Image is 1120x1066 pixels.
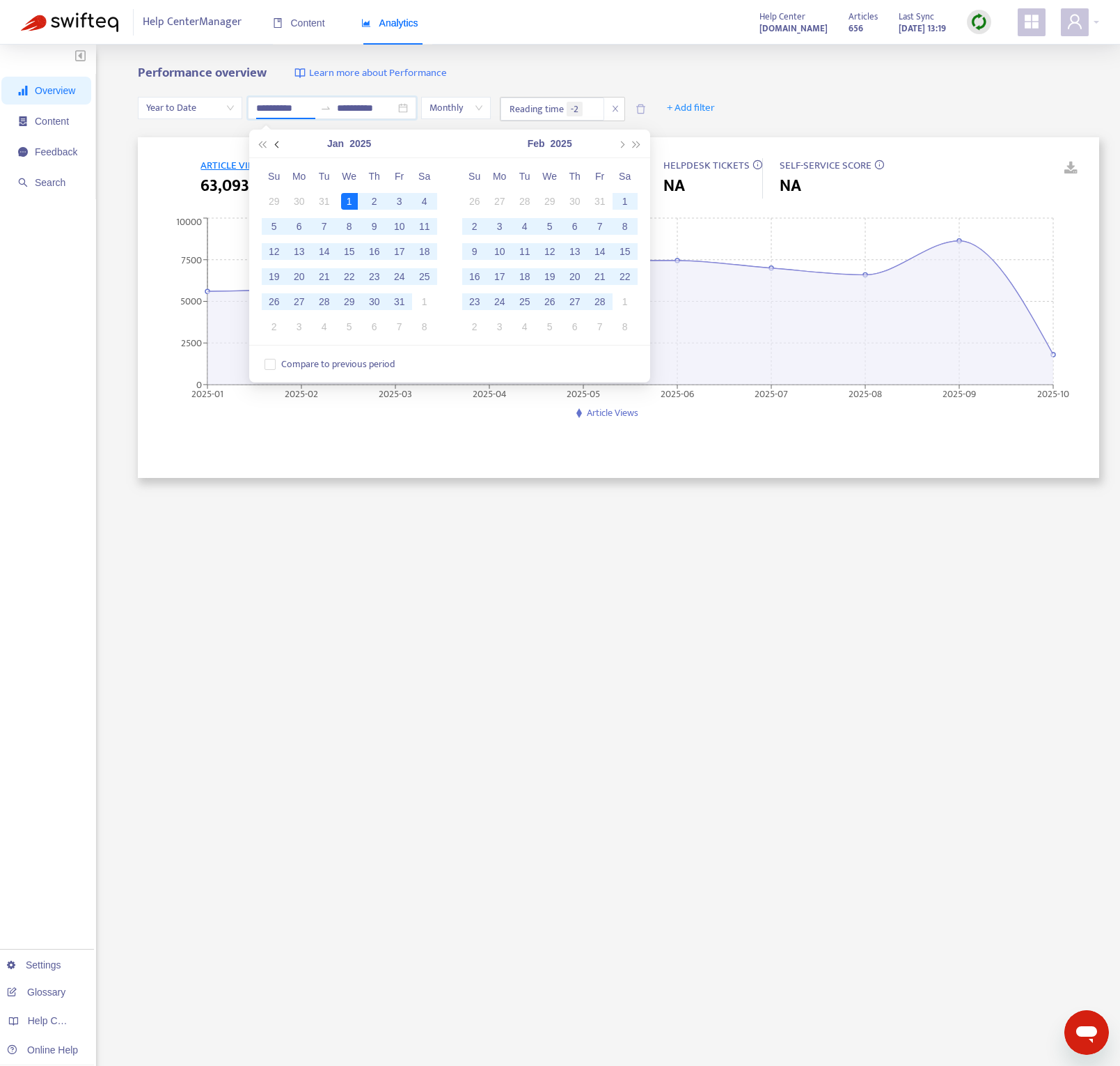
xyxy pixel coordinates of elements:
div: 9 [366,218,383,235]
div: 30 [567,193,583,210]
span: Help Centers [28,1015,85,1026]
div: 12 [266,243,283,260]
div: 29 [266,193,283,210]
td: 2025-01-30 [562,189,587,214]
td: 2025-02-22 [613,264,638,289]
div: 1 [617,193,633,210]
div: 8 [617,318,633,335]
span: Help Center [759,9,805,24]
div: 17 [391,243,408,260]
span: Help Center Manager [143,9,242,36]
td: 2025-02-14 [587,239,613,264]
div: 31 [316,193,333,210]
div: 15 [617,243,633,260]
div: 15 [341,243,358,260]
th: Mo [487,164,512,189]
td: 2025-01-14 [312,239,337,264]
span: NA [780,173,801,199]
div: 4 [516,318,533,335]
div: 26 [466,193,483,210]
td: 2025-01-02 [362,189,387,214]
div: 6 [291,218,308,235]
td: 2024-12-29 [262,189,287,214]
div: 22 [617,268,633,285]
th: Mo [287,164,312,189]
span: Monthly [429,98,482,118]
div: 21 [316,268,333,285]
div: 2 [266,318,283,335]
tspan: 5000 [180,293,202,309]
td: 2025-01-06 [287,214,312,239]
div: 3 [491,318,508,335]
td: 2025-01-21 [312,264,337,289]
tspan: 2025-08 [849,385,882,401]
td: 2025-01-08 [337,214,362,239]
div: 23 [466,293,483,310]
td: 2025-03-06 [562,314,587,339]
div: 19 [266,268,283,285]
tspan: 2025-05 [567,385,600,401]
div: 7 [592,218,608,235]
td: 2025-02-27 [562,289,587,314]
span: Content [273,17,325,29]
td: 2025-01-29 [537,189,562,214]
span: Articles [849,9,878,24]
div: 17 [491,268,508,285]
span: Analytics [361,17,418,29]
div: 4 [316,318,333,335]
td: 2025-02-09 [462,239,487,264]
div: 14 [316,243,333,260]
div: 22 [341,268,358,285]
td: 2025-02-18 [512,264,537,289]
span: swap-right [320,102,331,114]
div: 28 [592,293,608,310]
td: 2025-02-24 [487,289,512,314]
span: ARTICLE VIEWS [200,157,268,174]
th: Th [362,164,387,189]
th: Th [562,164,587,189]
strong: [DOMAIN_NAME] [759,21,828,36]
div: 27 [291,293,308,310]
span: Year to Date [146,98,234,118]
td: 2025-01-31 [587,189,613,214]
span: HELPDESK TICKETS [663,157,750,174]
td: 2025-03-04 [512,314,537,339]
a: Learn more about Performance [294,65,447,82]
td: 2025-01-17 [387,239,412,264]
td: 2025-02-08 [613,214,638,239]
td: 2025-02-05 [537,214,562,239]
td: 2025-03-01 [613,289,638,314]
div: 12 [542,243,558,260]
td: 2025-02-17 [487,264,512,289]
td: 2025-01-15 [337,239,362,264]
td: 2025-01-22 [337,264,362,289]
td: 2025-02-10 [487,239,512,264]
button: Jan [327,130,344,157]
td: 2025-02-26 [537,289,562,314]
td: 2025-01-28 [512,189,537,214]
td: 2025-01-04 [412,189,437,214]
div: 19 [542,268,558,285]
a: Settings [7,959,61,971]
span: SELF-SERVICE SCORE [780,157,871,174]
td: 2025-02-01 [412,289,437,314]
div: 31 [592,193,608,210]
div: 29 [341,293,358,310]
td: 2025-02-13 [562,239,587,264]
div: 27 [491,193,508,210]
td: 2025-02-28 [587,289,613,314]
td: 2025-02-15 [613,239,638,264]
td: 2025-02-11 [512,239,537,264]
td: 2025-01-10 [387,214,412,239]
div: 6 [366,318,383,335]
td: 2025-02-07 [587,214,613,239]
div: 5 [542,318,558,335]
td: 2025-02-04 [312,314,337,339]
div: 21 [592,268,608,285]
div: 13 [567,243,583,260]
a: Glossary [7,987,65,998]
div: 18 [416,243,433,260]
td: 2025-01-30 [362,289,387,314]
td: 2025-02-04 [512,214,537,239]
button: 2025 [349,130,371,157]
